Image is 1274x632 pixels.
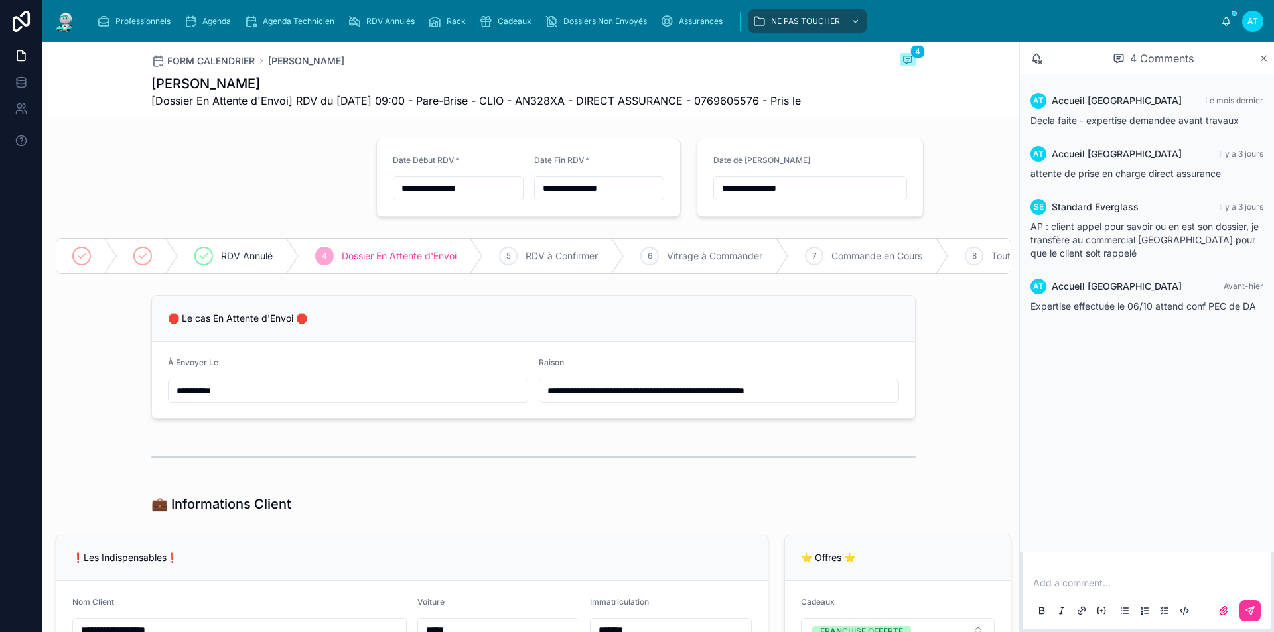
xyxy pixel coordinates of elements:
div: scrollable content [88,7,1221,36]
span: Tout Bon | Décla à [GEOGRAPHIC_DATA] [991,249,1168,263]
span: Nom Client [72,597,114,607]
span: Date Début RDV [393,155,455,165]
a: Professionnels [93,9,180,33]
span: Expertise effectuée le 06/10 attend conf PEC de DA [1030,300,1256,312]
button: 4 [900,53,916,69]
span: NE PAS TOUCHER [771,16,840,27]
a: Agenda [180,9,240,33]
a: Rack [424,9,475,33]
span: RDV Annulé [221,249,273,263]
a: FORM CALENDRIER [151,54,255,68]
span: Immatriculation [590,597,649,607]
a: Cadeaux [475,9,541,33]
span: Dossiers Non Envoyés [563,16,647,27]
a: RDV Annulés [344,9,424,33]
span: 6 [648,251,652,261]
span: Raison [539,357,564,367]
span: 4 [322,251,327,261]
span: 5 [506,251,511,261]
span: Dossier En Attente d'Envoi [342,249,457,263]
span: Commande en Cours [831,249,922,263]
span: À Envoyer Le [168,357,218,367]
span: Décla faite - expertise demandée avant travaux [1030,115,1239,126]
span: Accueil [GEOGRAPHIC_DATA] [1052,280,1182,293]
span: 4 [910,45,925,58]
span: 4 Comments [1130,50,1194,66]
span: AT [1033,95,1044,106]
span: AT [1033,281,1044,292]
a: Assurances [656,9,732,33]
span: Voiture [417,597,445,607]
span: RDV Annulés [366,16,415,27]
span: Cadeaux [498,16,531,27]
span: ⭐ Offres ⭐ [801,552,855,563]
span: Cadeaux [801,597,835,607]
span: Standard Everglass [1052,200,1139,214]
span: Agenda [202,16,231,27]
span: Accueil [GEOGRAPHIC_DATA] [1052,94,1182,107]
a: Dossiers Non Envoyés [541,9,656,33]
span: Date Fin RDV [534,155,585,165]
a: [PERSON_NAME] [268,54,344,68]
span: Date de [PERSON_NAME] [713,155,810,165]
h1: 💼 Informations Client [151,495,291,513]
img: App logo [53,11,77,32]
span: Vitrage à Commander [667,249,762,263]
span: Agenda Technicien [263,16,334,27]
span: Il y a 3 jours [1219,149,1263,158]
a: NE PAS TOUCHER [748,9,867,33]
h1: [PERSON_NAME] [151,74,801,93]
span: AT [1247,16,1258,27]
span: AT [1033,149,1044,159]
span: attente de prise en charge direct assurance [1030,168,1221,179]
span: Avant-hier [1224,281,1263,291]
span: FORM CALENDRIER [167,54,255,68]
span: Le mois dernier [1205,95,1263,105]
span: Il y a 3 jours [1219,202,1263,212]
span: RDV à Confirmer [526,249,598,263]
span: 7 [812,251,817,261]
span: Assurances [679,16,723,27]
span: [Dossier En Attente d'Envoi] RDV du [DATE] 09:00 - Pare-Brise - CLIO - AN328XA - DIRECT ASSURANCE... [151,93,801,109]
span: AP : client appel pour savoir ou en est son dossier, je transfère au commercial [GEOGRAPHIC_DATA]... [1030,221,1259,259]
a: Agenda Technicien [240,9,344,33]
span: Rack [447,16,466,27]
span: 🛑 Le cas En Attente d'Envoi 🛑 [168,312,307,324]
span: ❗Les Indispensables❗ [72,552,178,563]
span: SE [1034,202,1044,212]
span: 8 [972,251,977,261]
span: Professionnels [115,16,171,27]
span: Accueil [GEOGRAPHIC_DATA] [1052,147,1182,160]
